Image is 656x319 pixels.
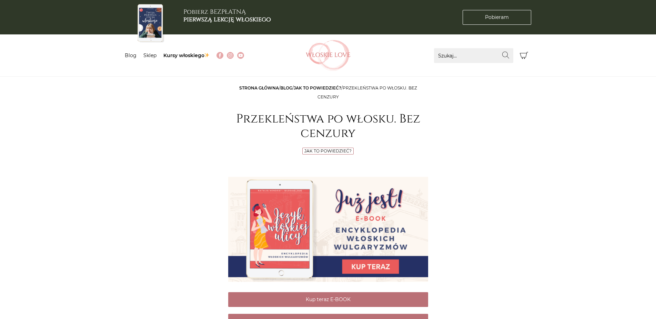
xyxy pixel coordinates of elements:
a: Blog [280,85,292,91]
button: Koszyk [517,48,532,63]
a: Kup teraz E-BOOK [228,292,428,307]
span: Pobieram [485,14,509,21]
h1: Przekleństwa po włosku. Bez cenzury [228,112,428,141]
img: ✨ [204,53,209,57]
a: Sklep [143,52,157,59]
a: Pobieram [463,10,531,25]
a: Strona główna [239,85,279,91]
img: Włoskielove [306,40,351,71]
span: Przekleństwa po włosku. Bez cenzury [317,85,417,99]
h3: Pobierz BEZPŁATNĄ [183,8,271,23]
input: Szukaj... [434,48,513,63]
span: / / / [239,85,417,99]
a: Jak to powiedzieć? [294,85,341,91]
a: Kursy włoskiego [163,52,210,59]
a: Jak to powiedzieć? [304,148,352,153]
b: pierwszą lekcję włoskiego [183,15,271,24]
a: Blog [125,52,137,59]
